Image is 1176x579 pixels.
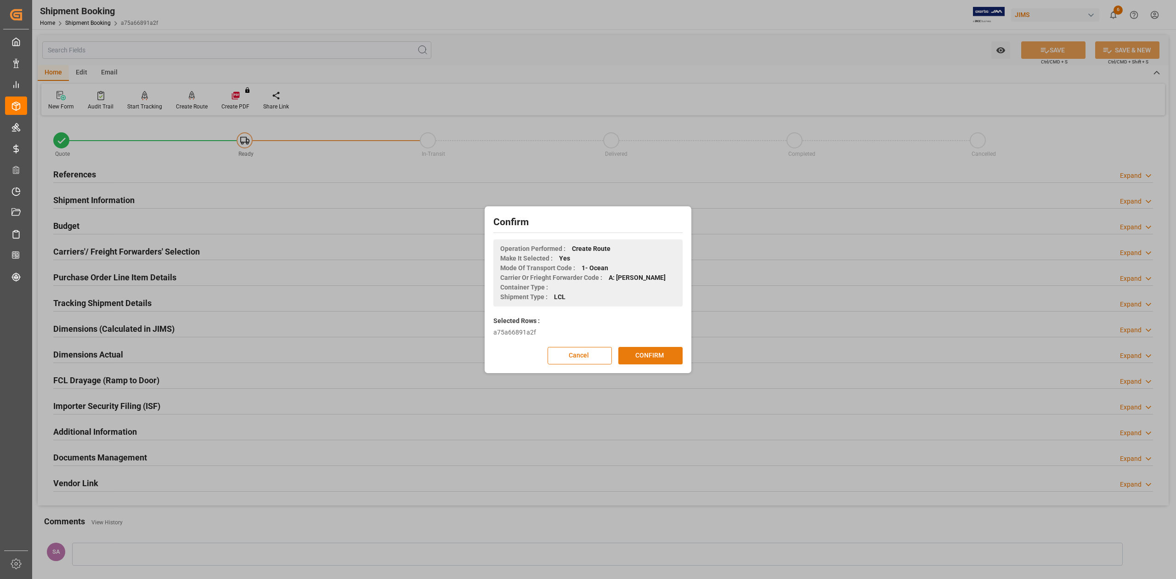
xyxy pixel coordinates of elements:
[500,273,602,283] span: Carrier Or Frieght Forwarder Code :
[493,215,683,230] h2: Confirm
[554,292,565,302] span: LCL
[609,273,666,283] span: A: [PERSON_NAME]
[572,244,611,254] span: Create Route
[500,263,575,273] span: Mode Of Transport Code :
[559,254,570,263] span: Yes
[500,254,553,263] span: Make It Selected :
[548,347,612,364] button: Cancel
[618,347,683,364] button: CONFIRM
[500,244,565,254] span: Operation Performed :
[500,292,548,302] span: Shipment Type :
[493,328,683,337] div: a75a66891a2f
[500,283,548,292] span: Container Type :
[582,263,608,273] span: 1- Ocean
[493,316,540,326] label: Selected Rows :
